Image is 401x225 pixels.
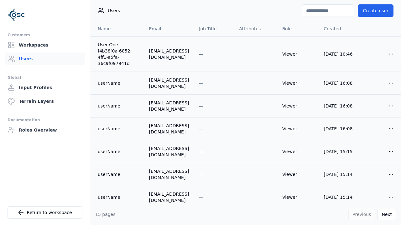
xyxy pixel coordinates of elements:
[8,31,82,39] div: Customers
[324,103,356,109] div: [DATE] 16:08
[8,6,25,24] img: Logo
[98,171,139,177] a: userName
[277,21,319,36] th: Role
[324,126,356,132] div: [DATE] 16:08
[282,148,314,155] div: Viewer
[358,4,393,17] button: Create user
[378,209,396,220] button: Next
[282,51,314,57] div: Viewer
[144,21,194,36] th: Email
[324,171,356,177] div: [DATE] 15:14
[98,148,139,155] a: userName
[199,52,203,57] span: —
[234,21,277,36] th: Attributes
[108,7,120,14] span: Users
[199,103,203,108] span: —
[199,172,203,177] span: —
[282,126,314,132] div: Viewer
[8,206,82,219] a: Return to workspace
[5,81,85,94] a: Input Profiles
[324,80,356,86] div: [DATE] 16:08
[199,195,203,200] span: —
[199,81,203,86] span: —
[149,122,189,135] div: [EMAIL_ADDRESS][DOMAIN_NAME]
[282,80,314,86] div: Viewer
[282,171,314,177] div: Viewer
[324,148,356,155] div: [DATE] 15:15
[324,51,356,57] div: [DATE] 10:46
[98,80,139,86] a: userName
[199,149,203,154] span: —
[8,74,82,81] div: Global
[8,116,82,124] div: Documentation
[5,52,85,65] a: Users
[199,126,203,131] span: —
[149,48,189,60] div: [EMAIL_ADDRESS][DOMAIN_NAME]
[319,21,361,36] th: Created
[98,103,139,109] a: userName
[149,168,189,181] div: [EMAIL_ADDRESS][DOMAIN_NAME]
[324,194,356,200] div: [DATE] 15:14
[98,126,139,132] a: userName
[149,77,189,89] div: [EMAIL_ADDRESS][DOMAIN_NAME]
[98,194,139,200] a: userName
[282,103,314,109] div: Viewer
[98,42,139,67] a: User One f4b38f0a-6852-4ff1-a5fa-36c9f097941d
[282,194,314,200] div: Viewer
[5,95,85,107] a: Terrain Layers
[5,124,85,136] a: Roles Overview
[149,191,189,203] div: [EMAIL_ADDRESS][DOMAIN_NAME]
[194,21,234,36] th: Job Title
[149,100,189,112] div: [EMAIL_ADDRESS][DOMAIN_NAME]
[95,212,116,217] span: 15 pages
[149,145,189,158] div: [EMAIL_ADDRESS][DOMAIN_NAME]
[90,21,144,36] th: Name
[5,39,85,51] a: Workspaces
